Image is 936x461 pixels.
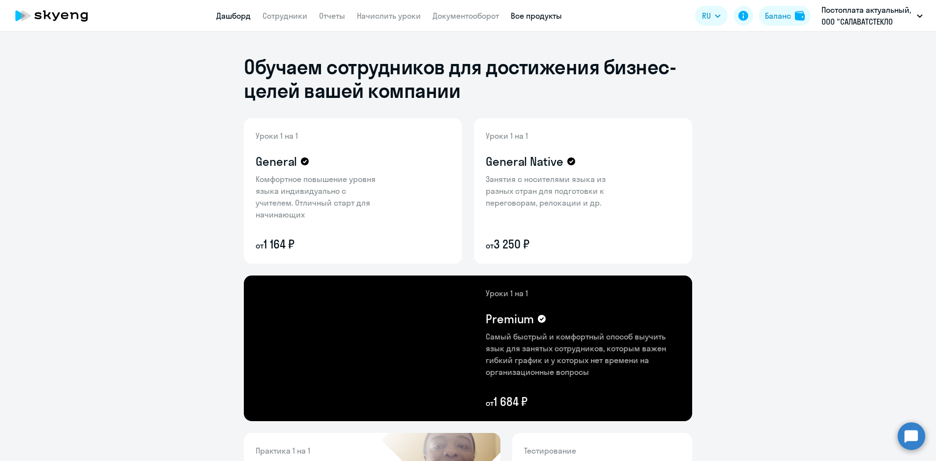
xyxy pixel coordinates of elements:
[256,173,383,220] p: Комфортное повышение уровня языка индивидуально с учителем. Отличный старт для начинающих
[765,10,791,22] div: Баланс
[486,331,680,378] p: Самый быстрый и комфортный способ выучить язык для занятых сотрудников, которым важен гибкий граф...
[759,6,811,26] button: Балансbalance
[486,173,614,209] p: Занятия с носителями языка из разных стран для подготовки к переговорам, релокации и др.
[486,311,534,327] h4: Premium
[486,154,563,169] h4: General Native
[486,287,680,299] p: Уроки 1 на 1
[524,445,680,457] p: Тестирование
[795,11,805,21] img: balance
[244,118,392,264] img: general-content-bg.png
[216,11,251,21] a: Дашборд
[357,11,421,21] a: Начислить уроки
[702,10,711,22] span: RU
[256,445,393,457] p: Практика 1 на 1
[486,394,680,409] p: 1 684 ₽
[821,4,913,28] p: Постоплата актуальный, ООО "САЛАВАТСТЕКЛО КАСПИЙ"
[349,276,692,421] img: premium-content-bg.png
[256,130,383,142] p: Уроки 1 на 1
[486,130,614,142] p: Уроки 1 на 1
[695,6,728,26] button: RU
[817,4,928,28] button: Постоплата актуальный, ООО "САЛАВАТСТЕКЛО КАСПИЙ"
[433,11,499,21] a: Документооборот
[511,11,562,21] a: Все продукты
[244,55,692,102] h1: Обучаем сотрудников для достижения бизнес-целей вашей компании
[486,236,614,252] p: 3 250 ₽
[256,154,297,169] h4: General
[263,11,307,21] a: Сотрудники
[256,241,263,250] small: от
[319,11,345,21] a: Отчеты
[486,398,494,408] small: от
[474,118,629,264] img: general-native-content-bg.png
[486,241,494,250] small: от
[256,236,383,252] p: 1 164 ₽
